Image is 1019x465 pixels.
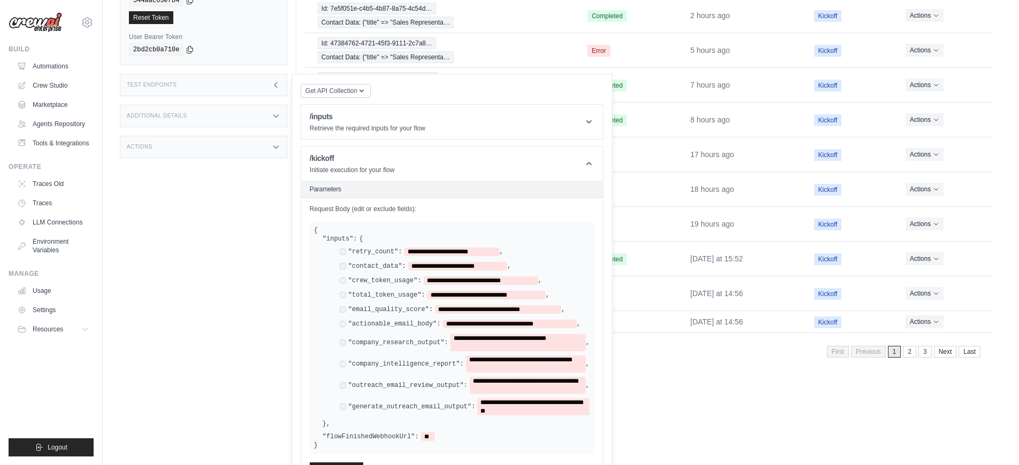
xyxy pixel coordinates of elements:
div: Build [9,45,94,53]
a: 3 [918,346,932,358]
time: September 29, 2025 at 22:11 CDT [691,220,734,228]
button: Actions for execution [906,44,944,57]
span: Completed [587,10,627,22]
label: User Bearer Token [129,33,278,41]
span: , [546,291,549,299]
a: View execution details for Id [318,72,562,98]
a: Usage [13,282,94,299]
a: Traces Old [13,175,94,192]
a: Reset Token [129,11,173,24]
button: Actions for execution [906,183,944,196]
nav: Pagination [305,337,993,365]
time: September 30, 2025 at 08:23 CDT [691,115,730,124]
label: "company_research_output": [348,338,448,347]
button: Actions for execution [906,113,944,126]
time: September 30, 2025 at 15:10 CDT [691,11,730,20]
span: Contact Data: {"title" => "Sales Representa… [318,51,454,63]
nav: Pagination [827,346,980,358]
span: , [507,262,511,270]
span: Kickoff [814,45,842,57]
span: , [326,420,330,428]
h1: /inputs [310,111,425,122]
button: Resources [13,321,94,338]
a: Crew Studio [13,77,94,94]
p: Initiate execution for your flow [310,166,395,174]
span: Error [587,45,610,57]
span: , [586,360,589,368]
p: Retrieve the required inputs for your flow [310,124,425,133]
span: Get API Collection [305,87,357,95]
time: September 30, 2025 at 11:24 CDT [691,46,730,55]
a: View execution details for Id [318,37,562,63]
label: "flowFinishedWebhookUrl": [323,432,419,441]
a: Automations [13,58,94,75]
a: Next [934,346,957,358]
span: , [561,305,565,314]
span: Kickoff [814,316,842,328]
span: Kickoff [814,219,842,230]
h3: Test Endpoints [127,82,177,88]
button: Actions for execution [906,79,944,91]
iframe: Chat Widget [966,414,1019,465]
label: "email_quality_score": [348,305,433,314]
a: View execution details for Id [318,3,562,28]
img: Logo [9,12,62,33]
label: "outreach_email_review_output": [348,381,468,390]
span: First [827,346,849,358]
time: September 29, 2025 at 15:52 CDT [691,254,744,263]
label: Request Body (edit or exclude fields): [310,205,594,213]
a: Marketplace [13,96,94,113]
time: September 29, 2025 at 22:38 CDT [691,185,734,193]
span: Kickoff [814,253,842,265]
time: September 29, 2025 at 14:56 CDT [691,317,744,326]
a: Traces [13,195,94,212]
span: Logout [48,443,67,452]
span: Kickoff [814,80,842,91]
span: Kickoff [814,114,842,126]
button: Actions for execution [906,315,944,328]
span: 1 [888,346,901,358]
h1: /kickoff [310,153,395,164]
span: Id: 47934777-b9ca-4a45-84e0-85378… [318,72,438,84]
a: 2 [903,346,916,358]
label: "retry_count": [348,247,402,256]
span: , [586,381,589,390]
div: Manage [9,269,94,278]
a: Last [959,346,980,358]
span: Kickoff [814,184,842,196]
label: "actionable_email_body": [348,320,441,328]
button: Actions for execution [906,148,944,161]
span: Kickoff [814,149,842,161]
span: { [359,235,363,243]
a: LLM Connections [13,214,94,231]
code: 2bd2cb0a710e [129,43,183,56]
label: "company_intelligence_report": [348,360,464,368]
span: Id: 7e5f051e-c4b5-4b87-8a75-4c54d… [318,3,436,14]
a: Tools & Integrations [13,135,94,152]
label: "crew_token_usage": [348,276,422,285]
label: "inputs": [323,235,357,243]
label: "contact_data": [348,262,406,270]
a: Settings [13,301,94,319]
time: September 29, 2025 at 14:56 CDT [691,289,744,298]
button: Actions for execution [906,252,944,265]
span: Id: 47384762-4721-45f3-9111-2c7a8… [318,37,436,49]
label: "generate_outreach_email_output": [348,402,476,411]
span: } [323,420,326,428]
span: Kickoff [814,288,842,300]
span: Previous [851,346,886,358]
span: Kickoff [814,10,842,22]
span: { [314,227,318,234]
a: Agents Repository [13,115,94,133]
time: September 30, 2025 at 10:09 CDT [691,81,730,89]
span: , [500,247,503,256]
button: Logout [9,438,94,456]
time: September 29, 2025 at 23:39 CDT [691,150,734,159]
span: , [577,320,580,328]
button: Get API Collection [301,84,371,98]
button: Actions for execution [906,287,944,300]
label: "total_token_usage": [348,291,425,299]
h3: Actions [127,144,152,150]
span: Resources [33,325,63,334]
